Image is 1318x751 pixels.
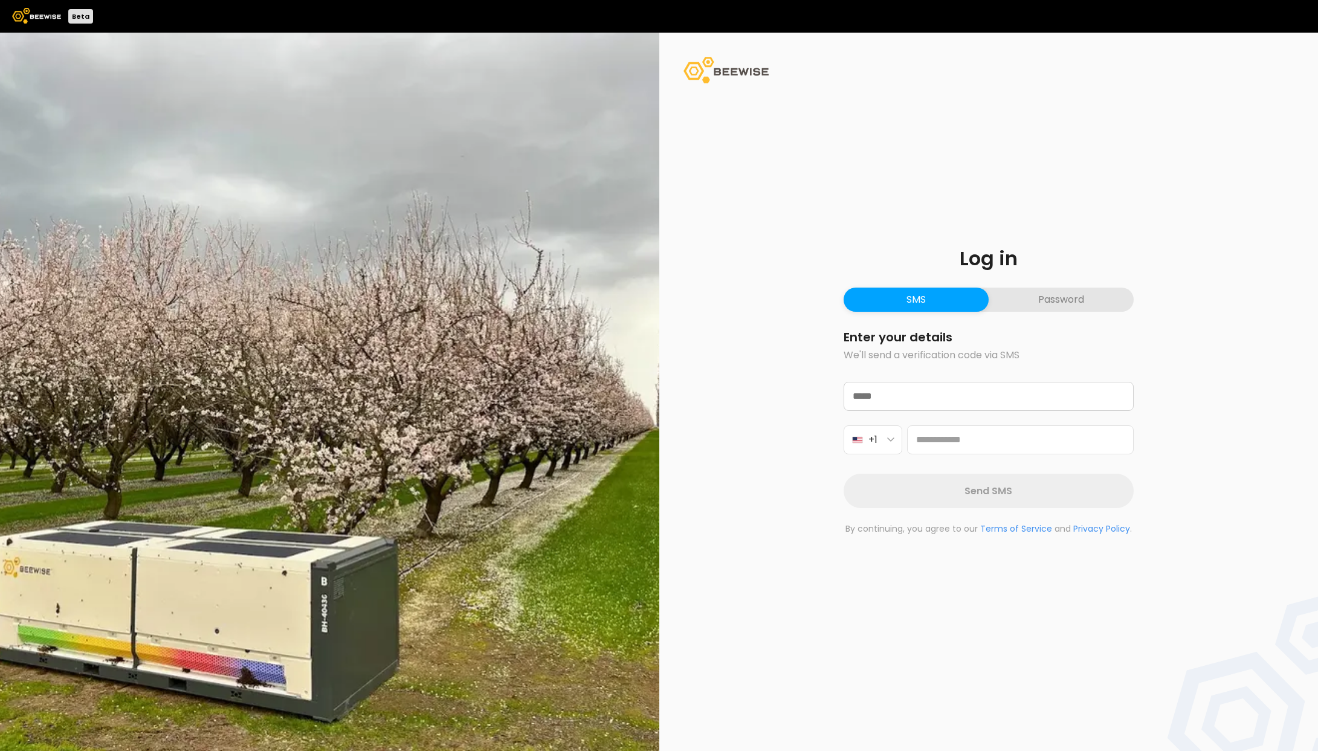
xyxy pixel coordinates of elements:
img: Beewise logo [12,8,61,24]
button: SMS [844,288,989,312]
div: Beta [68,9,93,24]
button: +1 [844,425,902,454]
button: Send SMS [844,474,1134,508]
p: By continuing, you agree to our and . [844,523,1134,535]
a: Terms of Service [980,523,1052,535]
a: Privacy Policy [1073,523,1130,535]
span: +1 [868,432,877,447]
span: Send SMS [964,483,1012,498]
h1: Log in [844,249,1134,268]
button: Password [989,288,1134,312]
p: We'll send a verification code via SMS [844,348,1134,363]
h2: Enter your details [844,331,1134,343]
